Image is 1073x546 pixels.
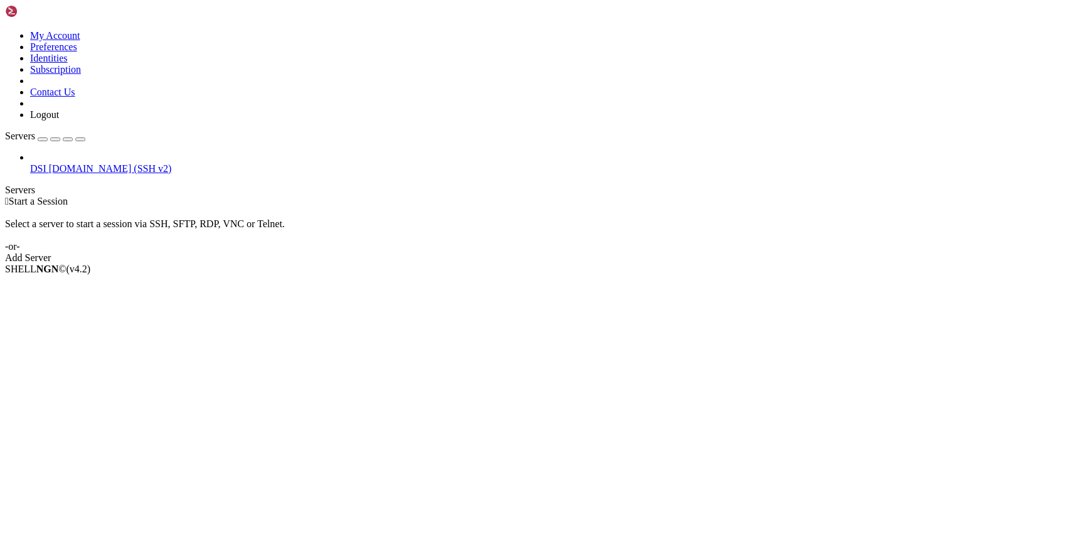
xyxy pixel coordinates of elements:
span: SHELL © [5,264,90,274]
a: Servers [5,131,85,141]
a: My Account [30,30,80,41]
span: [DOMAIN_NAME] (SSH v2) [49,163,172,174]
div: Select a server to start a session via SSH, SFTP, RDP, VNC or Telnet. -or- [5,207,1068,252]
span: DSI [30,163,46,174]
span: Servers [5,131,35,141]
a: Subscription [30,64,81,75]
a: DSI [DOMAIN_NAME] (SSH v2) [30,163,1068,174]
li: DSI [DOMAIN_NAME] (SSH v2) [30,152,1068,174]
span:  [5,196,9,206]
a: Identities [30,53,68,63]
a: Logout [30,109,59,120]
b: NGN [36,264,59,274]
img: Shellngn [5,5,77,18]
span: Start a Session [9,196,68,206]
a: Preferences [30,41,77,52]
div: Add Server [5,252,1068,264]
a: Contact Us [30,87,75,97]
div: Servers [5,185,1068,196]
span: 4.2.0 [67,264,91,274]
